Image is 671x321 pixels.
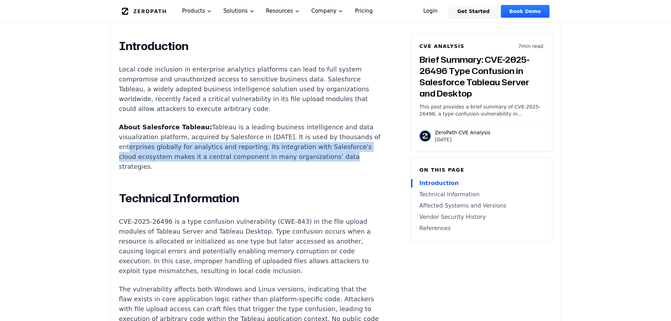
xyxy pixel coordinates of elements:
h6: CVE Analysis [420,43,465,50]
p: Local code inclusion in enterprise analytics platforms can lead to full system compromise and una... [119,64,381,114]
p: Tableau is a leading business intelligence and data visualization platform, acquired by Salesforc... [119,122,381,172]
p: ZeroPath CVE Analysis [435,129,491,136]
p: [DATE] [435,136,491,143]
h2: Introduction [119,39,381,53]
p: 7 min read [518,43,543,50]
a: References [420,224,543,233]
a: Introduction [420,179,543,187]
a: Technical Information [420,190,543,199]
a: Vendor Security History [420,213,543,221]
a: Login [415,5,446,18]
p: CVE-2025-26496 is a type confusion vulnerability (CWE-843) in the file upload modules of Tableau ... [119,217,381,276]
p: This post provides a brief summary of CVE-2025-26496, a type confusion vulnerability in Salesforc... [420,103,543,117]
strong: About Salesforce Tableau: [119,123,212,131]
a: Get Started [449,5,498,18]
h6: On this page [420,166,543,173]
h3: Brief Summary: CVE-2025-26496 Type Confusion in Salesforce Tableau Server and Desktop [420,54,543,99]
a: Affected Systems and Versions [420,202,543,210]
a: Book Demo [501,5,549,18]
img: ZeroPath CVE Analysis [420,130,431,142]
h2: Technical Information [119,191,381,205]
